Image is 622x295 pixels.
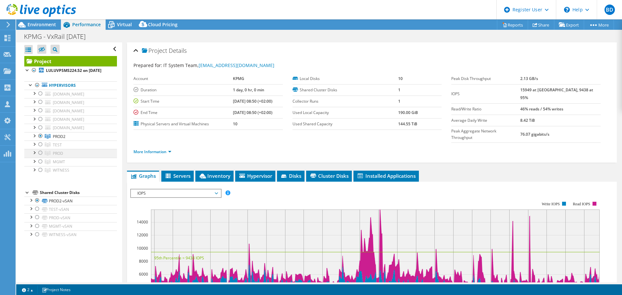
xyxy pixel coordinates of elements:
[233,98,272,104] b: [DATE] 08:50 (+02:00)
[117,21,132,28] span: Virtual
[520,76,538,81] b: 2.13 GB/s
[451,128,520,141] label: Peak Aggregate Network Throughput
[24,197,117,205] a: PROD2-vSAN
[46,68,101,73] b: LULUVPSMS224.52 on [DATE]
[199,173,230,179] span: Inventory
[293,121,398,127] label: Used Shared Capacity
[17,286,38,294] a: 2
[293,109,398,116] label: Used Local Capacity
[165,173,190,179] span: Servers
[53,151,63,156] span: PROD
[451,117,520,124] label: Average Daily Write
[53,108,84,114] span: [DOMAIN_NAME]
[53,100,84,105] span: [DOMAIN_NAME]
[53,91,84,97] span: [DOMAIN_NAME]
[293,98,398,105] label: Collector Runs
[137,219,148,225] text: 14000
[542,202,560,206] text: Write IOPS
[40,189,117,197] div: Shared Cluster Disks
[169,47,187,54] span: Details
[24,66,117,75] a: LULUVPSMS224.52 on [DATE]
[280,173,301,179] span: Disks
[133,75,233,82] label: Account
[21,33,96,40] h1: KPMG - VxRail [DATE]
[398,121,417,127] b: 144.55 TiB
[24,205,117,213] a: TEST-vSAN
[357,173,416,179] span: Installed Applications
[24,141,117,149] a: TEST
[133,109,233,116] label: End Time
[137,232,148,238] text: 12000
[233,110,272,115] b: [DATE] 08:50 (+02:00)
[24,56,117,66] a: Project
[133,87,233,93] label: Duration
[133,149,171,154] a: More Information
[398,98,400,104] b: 1
[520,87,593,100] b: 15949 at [GEOGRAPHIC_DATA], 9438 at 95%
[24,98,117,107] a: [DOMAIN_NAME]
[24,222,117,231] a: MGMT-vSAN
[134,189,217,197] span: IOPS
[133,121,233,127] label: Physical Servers and Virtual Machines
[238,173,272,179] span: Hypervisor
[139,258,148,264] text: 8000
[605,5,615,15] span: BD
[24,90,117,98] a: [DOMAIN_NAME]
[53,159,65,165] span: MGMT
[24,149,117,157] a: PROD
[199,62,274,68] a: [EMAIL_ADDRESS][DOMAIN_NAME]
[233,87,264,93] b: 1 day, 0 hr, 0 min
[53,134,65,139] span: PROD2
[130,173,156,179] span: Graphs
[24,107,117,115] a: [DOMAIN_NAME]
[233,76,244,81] b: KPMG
[451,106,520,112] label: Read/Write Ratio
[24,166,117,175] a: WITNESS
[451,91,520,97] label: IOPS
[293,87,398,93] label: Shared Cluster Disks
[573,202,591,206] text: Read IOPS
[142,48,167,54] span: Project
[139,271,148,277] text: 6000
[148,21,178,28] span: Cloud Pricing
[137,245,148,251] text: 10000
[528,20,554,30] a: Share
[24,132,117,141] a: PROD2
[24,213,117,222] a: PROD-vSAN
[24,81,117,90] a: Hypervisors
[398,87,400,93] b: 1
[53,142,62,148] span: TEST
[28,21,56,28] span: Environment
[554,20,584,30] a: Export
[24,124,117,132] a: [DOMAIN_NAME]
[133,98,233,105] label: Start Time
[53,167,69,173] span: WITNESS
[520,118,535,123] b: 8.42 TiB
[133,62,162,68] label: Prepared for:
[24,115,117,124] a: [DOMAIN_NAME]
[37,286,75,294] a: Project Notes
[398,76,403,81] b: 10
[398,110,418,115] b: 190.00 GiB
[53,117,84,122] span: [DOMAIN_NAME]
[584,20,614,30] a: More
[163,62,274,68] span: IT System Team,
[24,158,117,166] a: MGMT
[233,121,237,127] b: 10
[72,21,101,28] span: Performance
[154,255,204,261] text: 95th Percentile = 9438 IOPS
[520,131,549,137] b: 76.07 gigabits/s
[451,75,520,82] label: Peak Disk Throughput
[293,75,398,82] label: Local Disks
[309,173,349,179] span: Cluster Disks
[564,7,570,13] svg: \n
[520,106,563,112] b: 46% reads / 54% writes
[53,125,84,130] span: [DOMAIN_NAME]
[24,231,117,239] a: WITNESS-vSAN
[497,20,528,30] a: Reports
